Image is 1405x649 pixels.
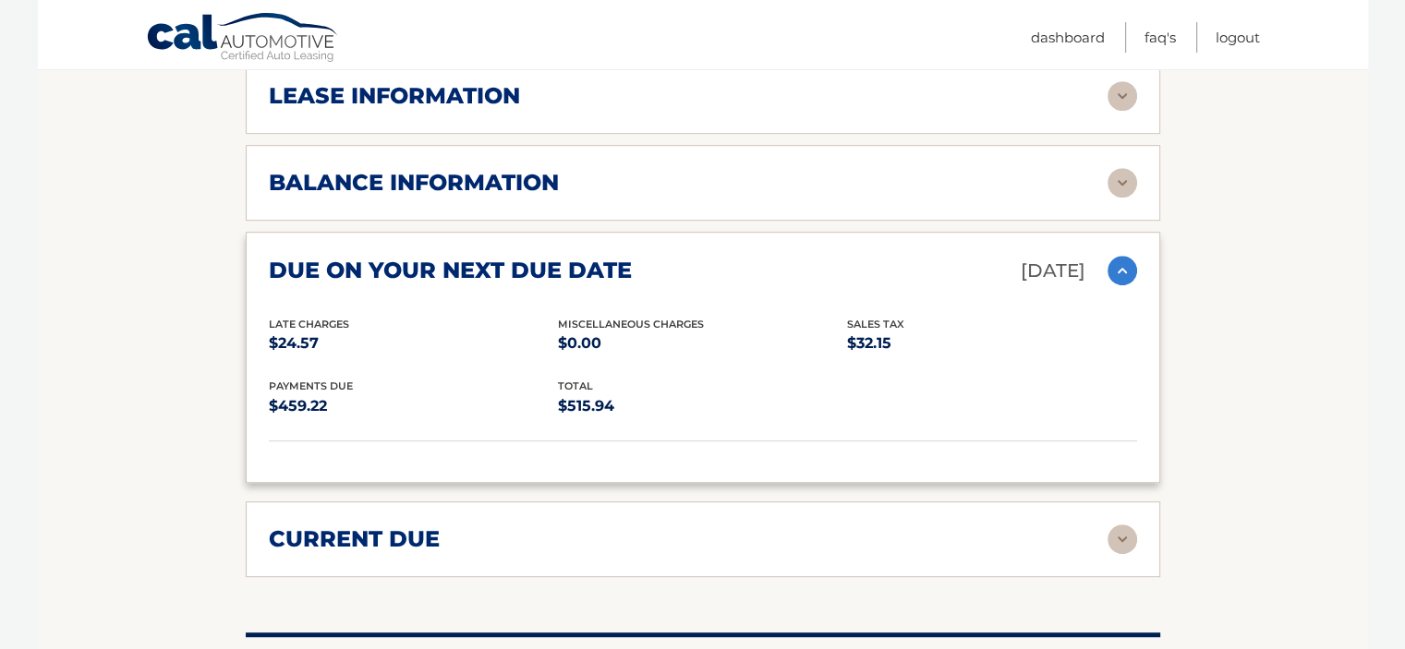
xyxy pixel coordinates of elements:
[558,379,593,392] span: total
[1021,255,1085,287] p: [DATE]
[558,393,847,419] p: $515.94
[1216,22,1260,53] a: Logout
[558,331,847,356] p: $0.00
[269,257,632,284] h2: due on your next due date
[269,82,520,110] h2: lease information
[1108,256,1137,285] img: accordion-active.svg
[146,12,340,66] a: Cal Automotive
[1145,22,1176,53] a: FAQ's
[1108,81,1137,111] img: accordion-rest.svg
[269,379,353,392] span: Payments Due
[269,169,559,197] h2: balance information
[269,331,558,356] p: $24.57
[269,525,440,553] h2: current due
[847,331,1136,356] p: $32.15
[847,318,904,331] span: Sales Tax
[1108,524,1137,554] img: accordion-rest.svg
[1108,168,1137,198] img: accordion-rest.svg
[269,318,349,331] span: Late Charges
[558,318,704,331] span: Miscellaneous Charges
[1031,22,1105,53] a: Dashboard
[269,393,558,419] p: $459.22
